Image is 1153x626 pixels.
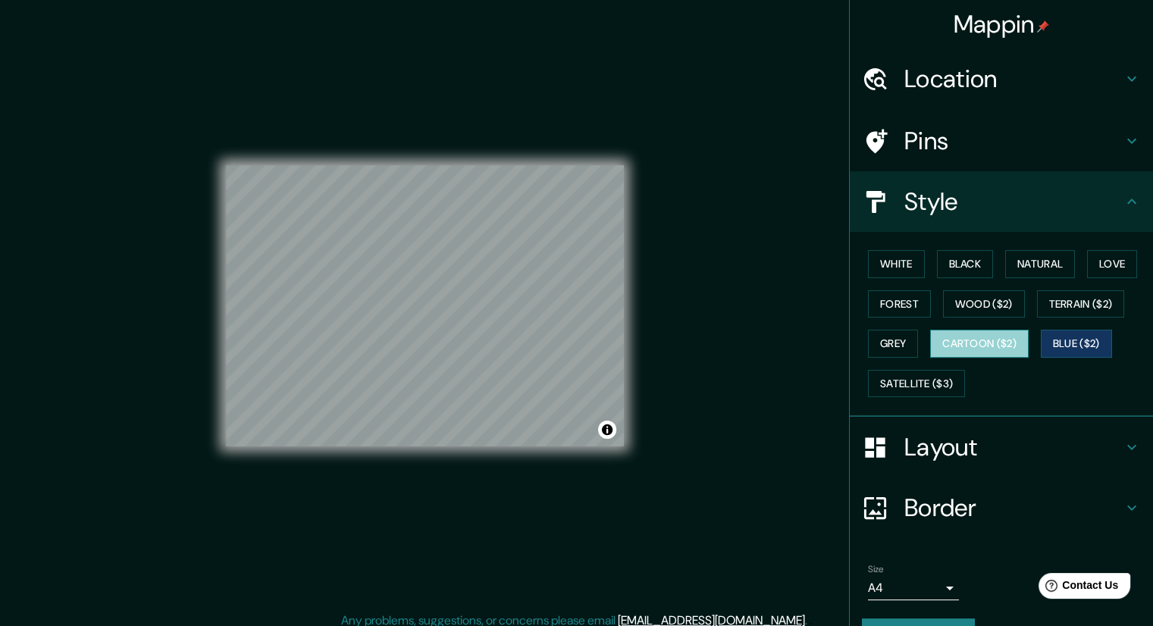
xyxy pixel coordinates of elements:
button: Wood ($2) [943,290,1025,318]
button: Natural [1005,250,1075,278]
button: Black [937,250,994,278]
button: White [868,250,925,278]
h4: Border [904,493,1123,523]
button: Forest [868,290,931,318]
canvas: Map [226,165,624,446]
div: A4 [868,576,959,600]
iframe: Help widget launcher [1018,567,1136,609]
h4: Pins [904,126,1123,156]
img: pin-icon.png [1037,20,1049,33]
div: Layout [850,417,1153,477]
h4: Layout [904,432,1123,462]
div: Style [850,171,1153,232]
h4: Style [904,186,1123,217]
div: Pins [850,111,1153,171]
button: Blue ($2) [1041,330,1112,358]
button: Grey [868,330,918,358]
h4: Mappin [954,9,1050,39]
div: Location [850,49,1153,109]
button: Toggle attribution [598,421,616,439]
h4: Location [904,64,1123,94]
button: Satellite ($3) [868,370,965,398]
button: Love [1087,250,1137,278]
label: Size [868,563,884,576]
button: Cartoon ($2) [930,330,1029,358]
div: Border [850,477,1153,538]
button: Terrain ($2) [1037,290,1125,318]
